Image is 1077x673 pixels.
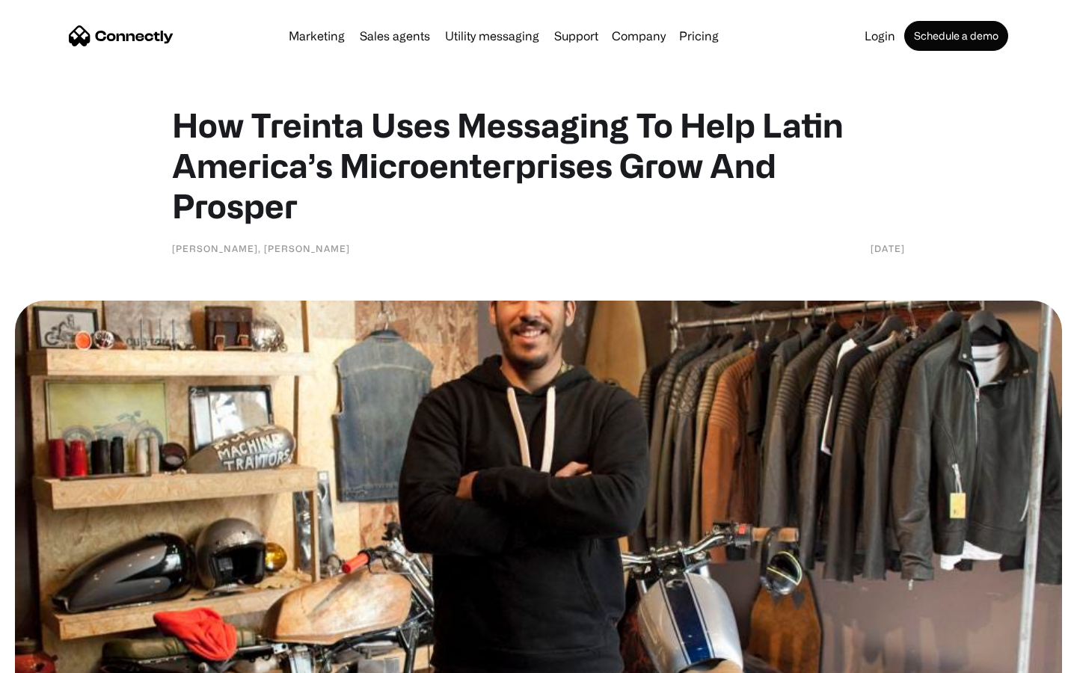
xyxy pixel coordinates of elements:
a: Login [859,30,901,42]
div: [DATE] [871,241,905,256]
ul: Language list [30,647,90,668]
a: Utility messaging [439,30,545,42]
a: Schedule a demo [904,21,1008,51]
div: [PERSON_NAME], [PERSON_NAME] [172,241,350,256]
a: Pricing [673,30,725,42]
a: Sales agents [354,30,436,42]
aside: Language selected: English [15,647,90,668]
h1: How Treinta Uses Messaging To Help Latin America’s Microenterprises Grow And Prosper [172,105,905,226]
a: Support [548,30,604,42]
a: Marketing [283,30,351,42]
div: Company [612,25,666,46]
